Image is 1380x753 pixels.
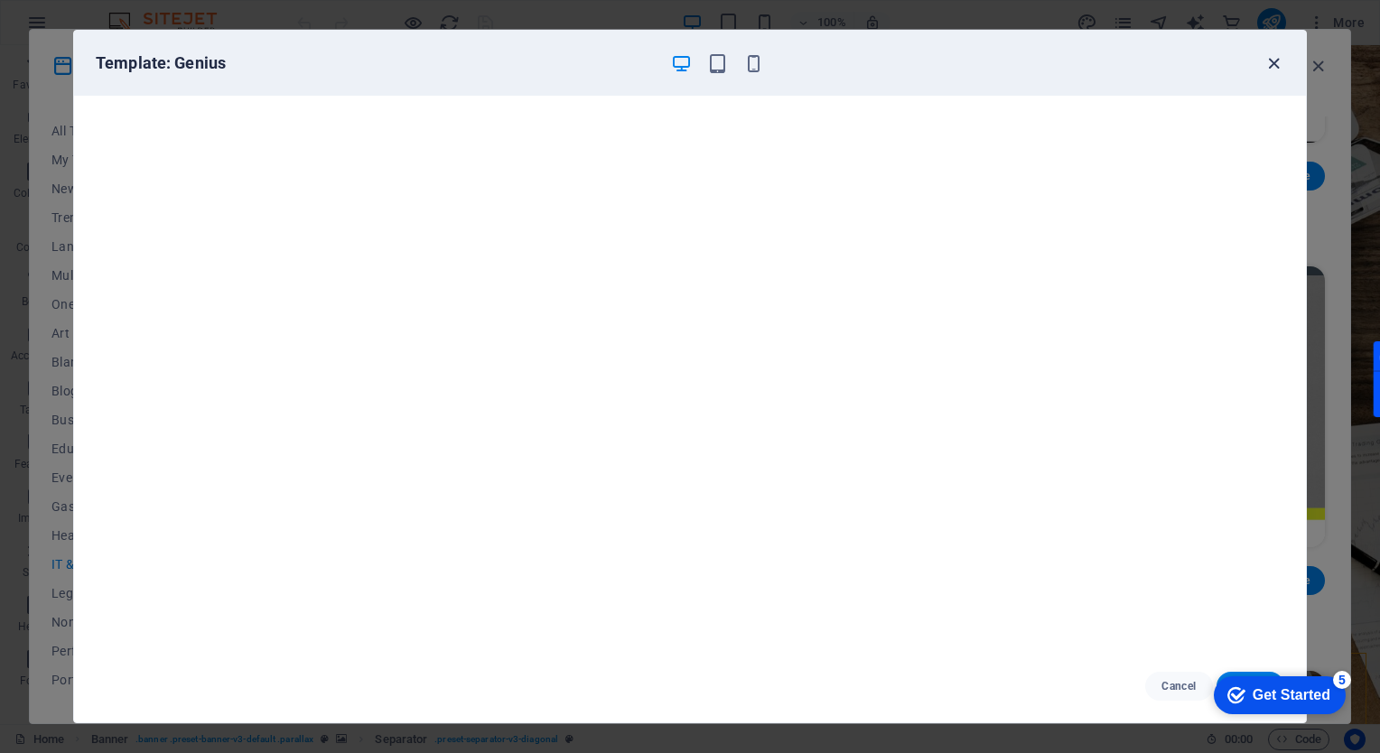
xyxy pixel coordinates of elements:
div: Get Started 5 items remaining, 0% complete [14,9,146,47]
div: Get Started [53,20,131,36]
span: Cancel [1160,679,1198,693]
div: 5 [134,4,152,22]
h6: Template: Genius [96,52,656,74]
button: Cancel [1145,672,1213,701]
